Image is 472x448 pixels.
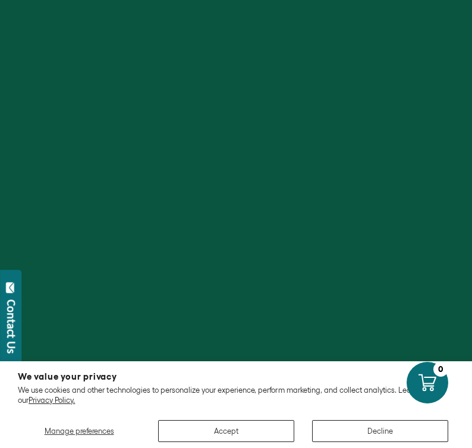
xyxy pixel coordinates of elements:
[18,372,454,381] h2: We value your privacy
[18,386,454,405] p: We use cookies and other technologies to personalize your experience, perform marketing, and coll...
[45,427,114,436] span: Manage preferences
[433,362,448,377] div: 0
[312,420,448,442] button: Decline
[5,299,17,354] div: Contact Us
[18,420,140,442] button: Manage preferences
[29,396,75,405] a: Privacy Policy.
[158,420,294,442] button: Accept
